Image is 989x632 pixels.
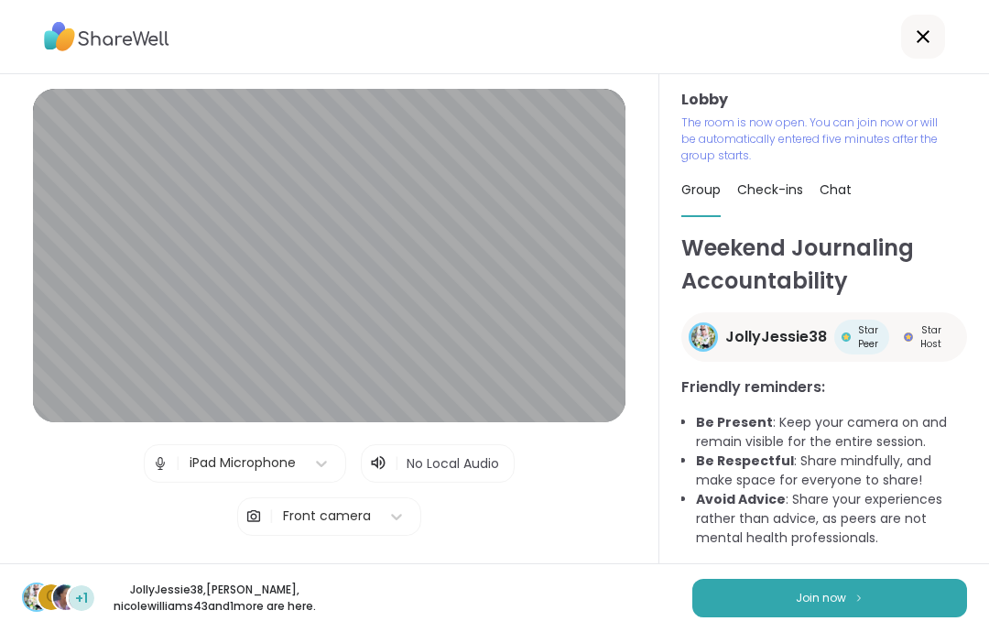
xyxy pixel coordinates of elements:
[24,584,49,610] img: JollyJessie38
[820,180,852,199] span: Chat
[176,445,180,482] span: |
[725,326,827,348] span: JollyJessie38
[245,498,262,535] img: Camera
[692,579,967,617] button: Join now
[152,445,168,482] img: Microphone
[691,325,715,349] img: JollyJessie38
[681,376,967,398] h3: Friendly reminders:
[696,490,967,548] li: : Share your experiences rather than advice, as peers are not mental health professionals.
[696,413,967,452] li: : Keep your camera on and remain visible for the entire session.
[854,323,882,351] span: Star Peer
[190,453,296,473] div: iPad Microphone
[112,582,317,615] p: JollyJessie38 , [PERSON_NAME] , nicolewilliams43 and 1 more are here.
[681,89,967,111] h3: Lobby
[917,323,945,351] span: Star Host
[46,585,58,609] span: C
[737,180,803,199] span: Check-ins
[796,590,846,606] span: Join now
[681,114,945,164] p: The room is now open. You can join now or will be automatically entered five minutes after the gr...
[227,550,432,589] button: Test speaker and microphone
[696,490,786,508] b: Avoid Advice
[853,593,864,603] img: ShareWell Logomark
[269,498,274,535] span: |
[44,16,169,58] img: ShareWell Logo
[75,589,88,608] span: +1
[53,584,79,610] img: nicolewilliams43
[904,332,913,342] img: Star Host
[696,452,794,470] b: Be Respectful
[395,452,399,474] span: |
[696,452,967,490] li: : Share mindfully, and make space for everyone to share!
[681,232,967,298] h1: Weekend Journaling Accountability
[696,413,773,431] b: Be Present
[283,507,371,526] div: Front camera
[842,332,851,342] img: Star Peer
[681,180,721,199] span: Group
[407,454,499,473] span: No Local Audio
[234,561,425,578] span: Test speaker and microphone
[681,312,967,362] a: JollyJessie38JollyJessie38Star PeerStar PeerStar HostStar Host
